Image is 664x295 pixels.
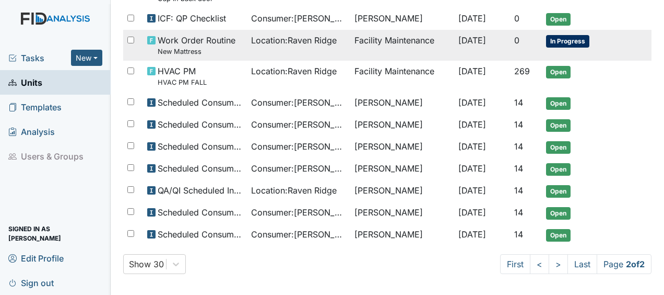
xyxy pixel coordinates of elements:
[458,97,486,108] span: [DATE]
[350,30,454,61] td: Facility Maintenance
[8,250,64,266] span: Edit Profile
[8,74,42,90] span: Units
[514,229,523,240] span: 14
[8,225,102,242] span: Signed in as [PERSON_NAME]
[458,35,486,46] span: [DATE]
[251,206,346,219] span: Consumer : [PERSON_NAME]
[514,35,519,46] span: 0
[546,185,571,198] span: Open
[546,229,571,242] span: Open
[158,118,242,131] span: Scheduled Consumer Chart Review
[251,118,346,131] span: Consumer : [PERSON_NAME]
[458,229,486,240] span: [DATE]
[350,224,454,246] td: [PERSON_NAME]
[251,228,346,241] span: Consumer : [PERSON_NAME]
[350,158,454,180] td: [PERSON_NAME]
[8,52,71,64] a: Tasks
[458,66,486,76] span: [DATE]
[158,47,235,56] small: New Mattress
[514,119,523,130] span: 14
[514,141,523,152] span: 14
[158,206,242,219] span: Scheduled Consumer Chart Review
[500,254,530,274] a: First
[251,65,337,77] span: Location : Raven Ridge
[251,12,346,25] span: Consumer : [PERSON_NAME]
[129,258,164,270] div: Show 30
[158,140,242,153] span: Scheduled Consumer Chart Review
[458,13,486,24] span: [DATE]
[350,92,454,114] td: [PERSON_NAME]
[626,259,645,269] strong: 2 of 2
[158,77,207,87] small: HVAC PM FALL
[71,50,102,66] button: New
[350,202,454,224] td: [PERSON_NAME]
[251,162,346,175] span: Consumer : [PERSON_NAME][GEOGRAPHIC_DATA]
[251,34,337,47] span: Location : Raven Ridge
[514,13,519,24] span: 0
[350,61,454,92] td: Facility Maintenance
[514,97,523,108] span: 14
[458,141,486,152] span: [DATE]
[597,254,651,274] span: Page
[350,136,454,158] td: [PERSON_NAME]
[514,207,523,218] span: 14
[458,207,486,218] span: [DATE]
[546,119,571,132] span: Open
[158,12,226,25] span: ICF: QP Checklist
[8,123,55,140] span: Analysis
[514,185,523,196] span: 14
[158,228,242,241] span: Scheduled Consumer Chart Review
[158,65,207,87] span: HVAC PM HVAC PM FALL
[530,254,549,274] a: <
[567,254,597,274] a: Last
[549,254,568,274] a: >
[514,66,530,76] span: 269
[251,96,346,109] span: Consumer : [PERSON_NAME]
[500,254,651,274] nav: task-pagination
[546,35,589,48] span: In Progress
[158,34,235,56] span: Work Order Routine New Mattress
[458,119,486,130] span: [DATE]
[458,185,486,196] span: [DATE]
[251,140,346,153] span: Consumer : [PERSON_NAME]
[546,97,571,110] span: Open
[8,99,62,115] span: Templates
[546,163,571,176] span: Open
[546,207,571,220] span: Open
[158,162,242,175] span: Scheduled Consumer Chart Review
[546,13,571,26] span: Open
[458,163,486,174] span: [DATE]
[350,8,454,30] td: [PERSON_NAME]
[546,66,571,78] span: Open
[158,96,242,109] span: Scheduled Consumer Chart Review
[8,275,54,291] span: Sign out
[251,184,337,197] span: Location : Raven Ridge
[514,163,523,174] span: 14
[546,141,571,154] span: Open
[350,180,454,202] td: [PERSON_NAME]
[350,114,454,136] td: [PERSON_NAME]
[158,184,242,197] span: QA/QI Scheduled Inspection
